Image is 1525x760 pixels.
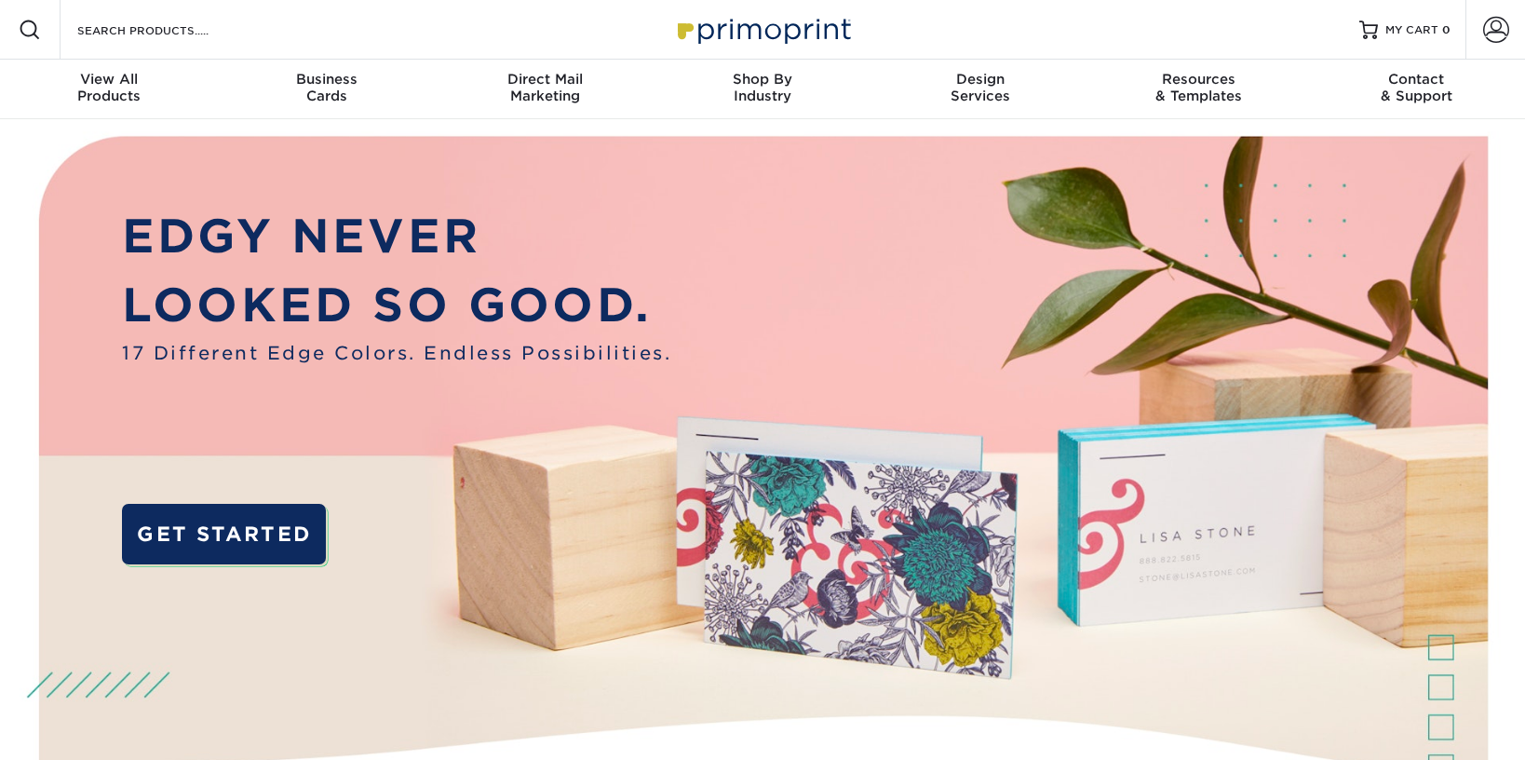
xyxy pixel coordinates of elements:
[1307,71,1525,88] span: Contact
[654,60,871,119] a: Shop ByIndustry
[1089,71,1307,104] div: & Templates
[1385,22,1438,38] span: MY CART
[1089,71,1307,88] span: Resources
[1442,23,1451,36] span: 0
[1307,71,1525,104] div: & Support
[1089,60,1307,119] a: Resources& Templates
[871,71,1089,88] span: Design
[75,19,257,41] input: SEARCH PRODUCTS.....
[218,71,436,88] span: Business
[1307,60,1525,119] a: Contact& Support
[218,71,436,104] div: Cards
[436,71,654,88] span: Direct Mail
[122,340,671,367] span: 17 Different Edge Colors. Endless Possibilities.
[654,71,871,104] div: Industry
[436,71,654,104] div: Marketing
[871,60,1089,119] a: DesignServices
[122,504,326,564] a: GET STARTED
[871,71,1089,104] div: Services
[122,271,671,340] p: LOOKED SO GOOD.
[654,71,871,88] span: Shop By
[218,60,436,119] a: BusinessCards
[669,9,856,49] img: Primoprint
[436,60,654,119] a: Direct MailMarketing
[122,202,671,271] p: EDGY NEVER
